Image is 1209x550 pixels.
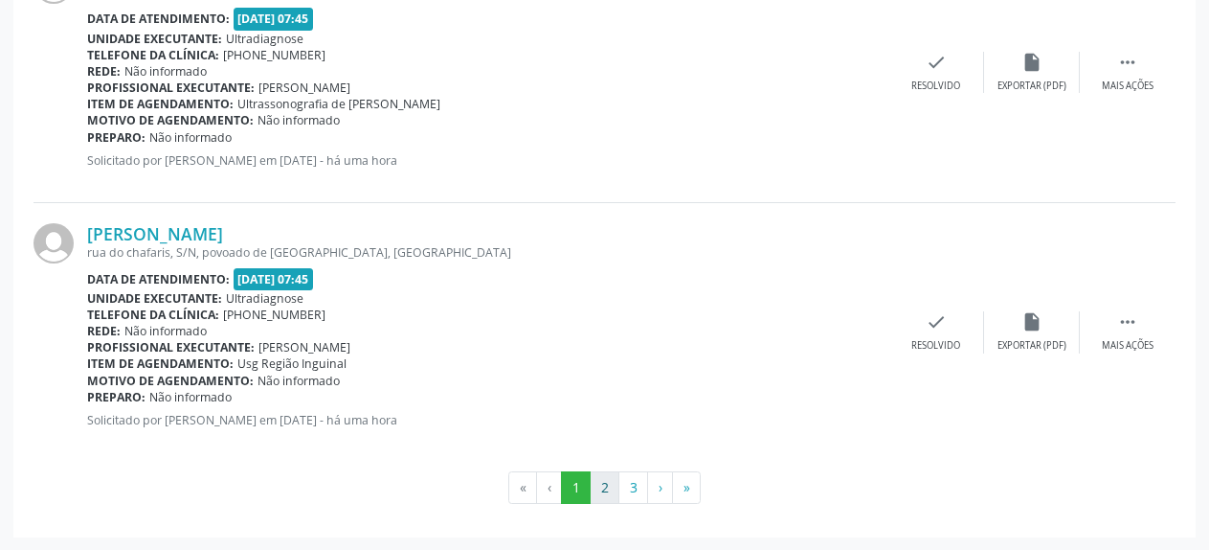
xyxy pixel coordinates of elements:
[87,31,222,47] b: Unidade executante:
[1117,52,1138,73] i: 
[257,112,340,128] span: Não informado
[87,96,234,112] b: Item de agendamento:
[911,339,960,353] div: Resolvido
[237,355,347,372] span: Usg Região Inguinal
[87,244,888,261] div: rua do chafaris, S/N, povoado de [GEOGRAPHIC_DATA], [GEOGRAPHIC_DATA]
[87,223,223,244] a: [PERSON_NAME]
[87,307,219,323] b: Telefone da clínica:
[1021,52,1042,73] i: insert_drive_file
[87,389,146,405] b: Preparo:
[124,323,207,339] span: Não informado
[926,52,947,73] i: check
[34,223,74,264] img: img
[87,63,121,80] b: Rede:
[226,290,303,307] span: Ultradiagnose
[87,80,255,96] b: Profissional executante:
[1102,80,1153,93] div: Mais ações
[237,96,440,112] span: Ultrassonografia de [PERSON_NAME]
[1102,339,1153,353] div: Mais ações
[34,471,1175,504] ul: Pagination
[87,373,254,389] b: Motivo de agendamento:
[1117,311,1138,332] i: 
[997,339,1066,353] div: Exportar (PDF)
[124,63,207,80] span: Não informado
[87,339,255,355] b: Profissional executante:
[223,47,325,63] span: [PHONE_NUMBER]
[87,129,146,146] b: Preparo:
[223,307,325,323] span: [PHONE_NUMBER]
[87,323,121,339] b: Rede:
[87,152,888,169] p: Solicitado por [PERSON_NAME] em [DATE] - há uma hora
[257,373,340,389] span: Não informado
[590,471,619,504] button: Go to page 2
[87,355,234,372] b: Item de agendamento:
[561,471,591,504] button: Go to page 1
[911,80,960,93] div: Resolvido
[926,311,947,332] i: check
[149,389,232,405] span: Não informado
[997,80,1066,93] div: Exportar (PDF)
[258,339,350,355] span: [PERSON_NAME]
[87,11,230,27] b: Data de atendimento:
[87,271,230,287] b: Data de atendimento:
[226,31,303,47] span: Ultradiagnose
[234,8,314,30] span: [DATE] 07:45
[87,290,222,307] b: Unidade executante:
[149,129,232,146] span: Não informado
[87,412,888,428] p: Solicitado por [PERSON_NAME] em [DATE] - há uma hora
[234,268,314,290] span: [DATE] 07:45
[87,112,254,128] b: Motivo de agendamento:
[1021,311,1042,332] i: insert_drive_file
[87,47,219,63] b: Telefone da clínica:
[672,471,701,504] button: Go to last page
[618,471,648,504] button: Go to page 3
[258,80,350,96] span: [PERSON_NAME]
[647,471,673,504] button: Go to next page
